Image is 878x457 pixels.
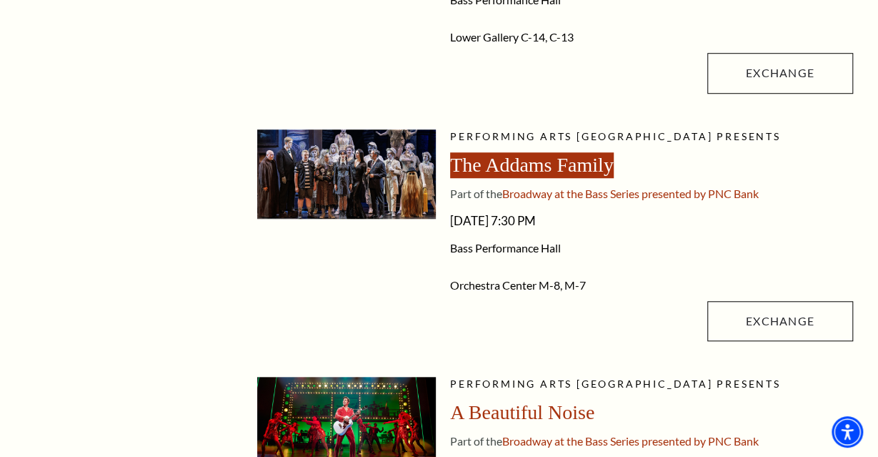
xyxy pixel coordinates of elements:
span: Lower Gallery [450,30,519,44]
span: The Addams Family [450,154,614,176]
span: [DATE] 7:30 PM [450,210,853,232]
span: M-8, M-7 [539,278,586,292]
span: Broadway at the Bass Series presented by PNC Bank [502,434,759,448]
span: A Beautiful Noise [450,401,594,423]
div: Accessibility Menu [832,416,863,448]
span: Bass Performance Hall [450,241,853,255]
a: Exchange [707,301,853,341]
span: Part of the [450,434,502,448]
span: Broadway at the Bass Series presented by PNC Bank [502,187,759,200]
span: Part of the [450,187,502,200]
span: Orchestra Center [450,278,537,292]
span: Performing Arts [GEOGRAPHIC_DATA] presents [450,378,781,390]
a: Exchange [707,53,853,93]
img: taf-pdp_desktop-1600x800.jpg [257,129,436,219]
span: C-14, C-13 [521,30,574,44]
span: Performing Arts [GEOGRAPHIC_DATA] presents [450,130,781,142]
